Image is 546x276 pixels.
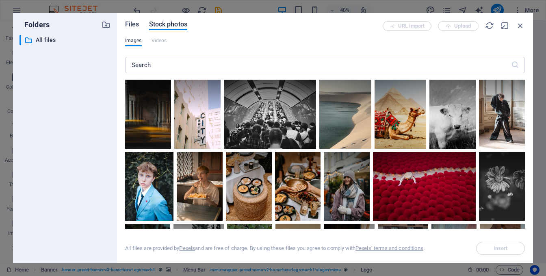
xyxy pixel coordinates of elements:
div: All files are provided by and are free of charge. By using these files you agree to comply with . [125,245,425,252]
div: ​ [19,35,21,45]
a: Pexels [179,245,195,251]
span: Select a file first [476,242,525,255]
i: Create new folder [102,20,110,29]
a: Pexels’ terms and conditions [355,245,423,251]
input: Search [125,57,511,73]
p: All files [36,35,95,45]
span: Images [125,36,142,46]
span: Stock photos [149,20,187,29]
span: Files [125,20,139,29]
p: Folders [19,20,50,30]
i: Close [516,21,525,30]
span: This file type is not supported by this element [152,36,167,46]
i: Minimize [500,21,509,30]
i: Reload [485,21,494,30]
